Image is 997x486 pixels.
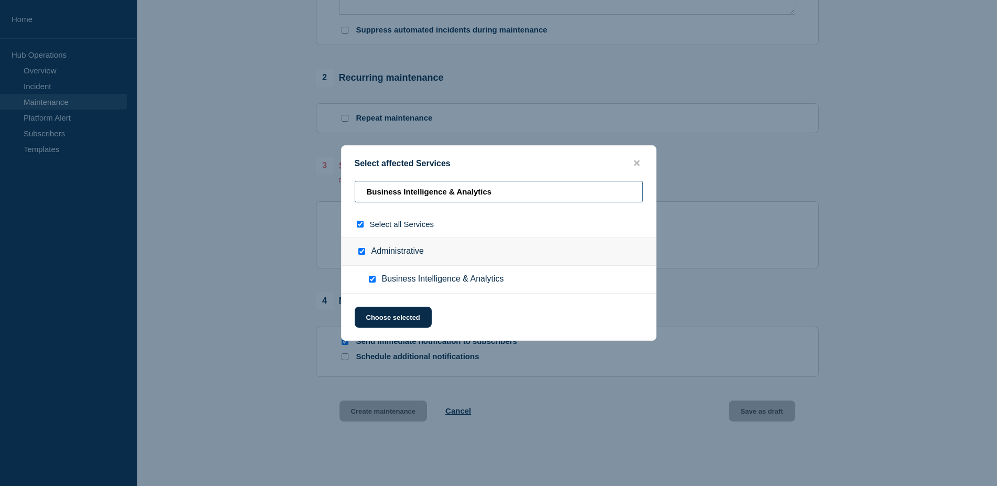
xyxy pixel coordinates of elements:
div: Administrative [342,237,656,266]
input: select all checkbox [357,221,364,228]
input: Search [355,181,643,202]
span: Business Intelligence & Analytics [382,274,504,285]
div: Select affected Services [342,158,656,168]
input: Administrative checkbox [358,248,365,255]
input: Business Intelligence & Analytics checkbox [369,276,376,283]
button: Choose selected [355,307,432,328]
button: close button [631,158,643,168]
span: Select all Services [370,220,434,229]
